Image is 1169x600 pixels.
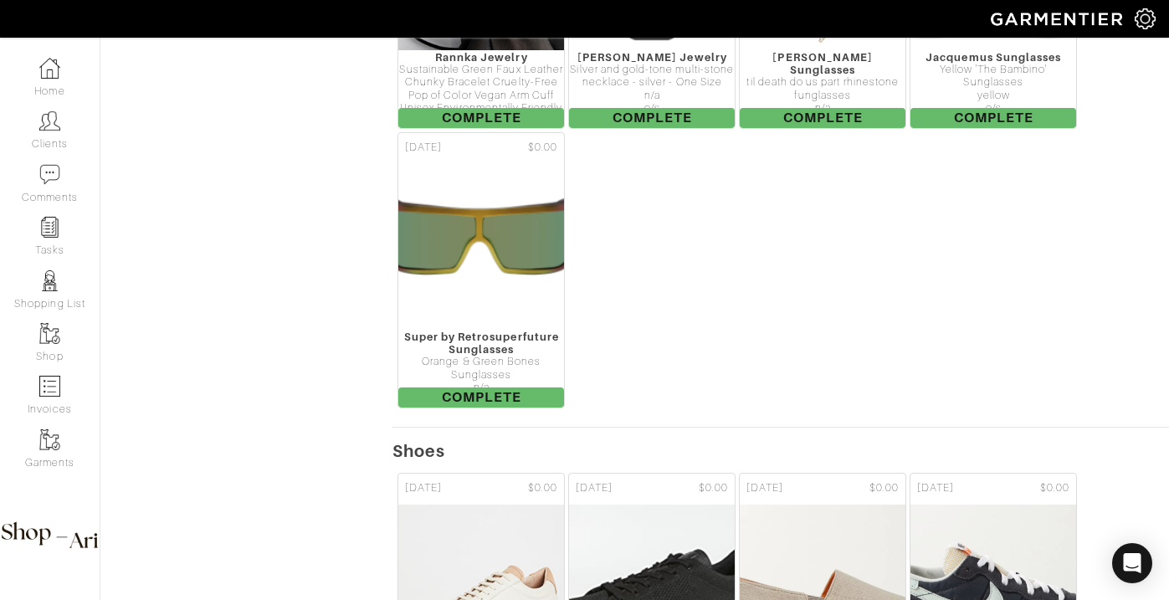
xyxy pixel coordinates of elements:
span: $0.00 [528,140,557,156]
img: reminder-icon-8004d30b9f0a5d33ae49ab947aed9ed385cf756f9e5892f1edd6e32f2345188e.png [39,217,60,238]
div: o/s [910,102,1076,115]
img: garmentier-logo-header-white-b43fb05a5012e4ada735d5af1a66efaba907eab6374d6393d1fbf88cb4ef424d.png [982,4,1135,33]
img: stylists-icon-eb353228a002819b7ec25b43dbf5f0378dd9e0616d9560372ff212230b889e62.png [39,270,60,291]
span: Complete [569,108,735,128]
div: [PERSON_NAME] Sunglasses [740,51,905,77]
div: Orange & Green Bones Sunglasses [398,356,564,382]
span: $0.00 [699,480,728,496]
div: Rannka Jewelry [398,51,564,64]
span: Complete [398,108,564,128]
span: Complete [398,387,564,408]
span: $0.00 [869,480,899,496]
span: Complete [910,108,1076,128]
div: n/a [740,102,905,115]
div: Sustainable Green Faux Leather Chunky Bracelet Cruelty-Free Pop of Color Vegan Arm Cuff Unisex En... [398,64,564,128]
img: comment-icon-a0a6a9ef722e966f86d9cbdc48e553b5cf19dbc54f86b18d962a5391bc8f6eb6.png [39,164,60,185]
h5: Shoes [392,441,1169,461]
span: $0.00 [528,480,557,496]
span: [DATE] [746,480,783,496]
div: [PERSON_NAME] Jewelry [569,51,735,64]
span: [DATE] [576,480,613,496]
div: Jacquemus Sunglasses [910,51,1076,64]
img: orders-icon-0abe47150d42831381b5fb84f609e132dff9fe21cb692f30cb5eec754e2cba89.png [39,376,60,397]
div: n/a [569,90,735,102]
div: Yellow 'The Bambino' Sunglasses [910,64,1076,90]
div: n/a [398,382,564,394]
img: gear-icon-white-bd11855cb880d31180b6d7d6211b90ccbf57a29d726f0c71d8c61bd08dd39cc2.png [1135,8,1156,29]
span: Complete [740,108,905,128]
img: dashboard-icon-dbcd8f5a0b271acd01030246c82b418ddd0df26cd7fceb0bd07c9910d44c42f6.png [39,58,60,79]
span: [DATE] [405,140,442,156]
div: yellow [910,90,1076,102]
span: [DATE] [917,480,954,496]
div: Open Intercom Messenger [1112,543,1152,583]
div: til death do us part rhinestone funglasses [740,76,905,102]
div: o/s [569,102,735,115]
a: [DATE] $0.00 Super by Retrosuperfuture Sunglasses Orange & Green Bones Sunglasses n/a o/s Complete [396,131,567,410]
img: garments-icon-b7da505a4dc4fd61783c78ac3ca0ef83fa9d6f193b1c9dc38574b1d14d53ca28.png [39,323,60,344]
span: [DATE] [405,480,442,496]
img: garments-icon-b7da505a4dc4fd61783c78ac3ca0ef83fa9d6f193b1c9dc38574b1d14d53ca28.png [39,429,60,450]
img: QNXsPym8ZDoetfL2AycTfrJE [355,163,608,331]
span: $0.00 [1040,480,1069,496]
img: clients-icon-6bae9207a08558b7cb47a8932f037763ab4055f8c8b6bfacd5dc20c3e0201464.png [39,110,60,131]
div: Silver and gold-tone multi-stone necklace - silver - One Size [569,64,735,90]
div: Super by Retrosuperfuture Sunglasses [398,331,564,356]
